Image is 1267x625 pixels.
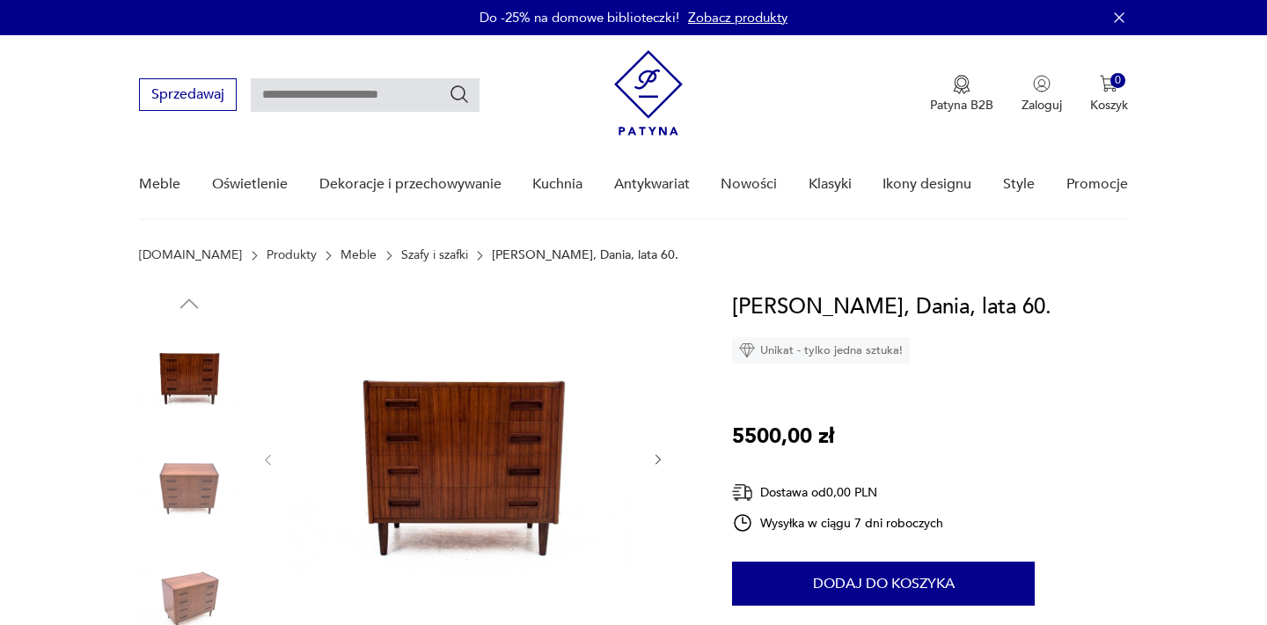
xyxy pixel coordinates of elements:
a: Produkty [267,248,317,262]
a: Promocje [1066,151,1128,218]
p: Patyna B2B [930,97,993,114]
div: 0 [1110,73,1125,88]
a: Nowości [721,151,777,218]
div: Wysyłka w ciągu 7 dni roboczych [732,512,943,533]
img: Ikona koszyka [1100,75,1117,92]
a: Zobacz produkty [688,9,787,26]
a: Style [1003,151,1035,218]
h1: [PERSON_NAME], Dania, lata 60. [732,290,1051,324]
button: Zaloguj [1022,75,1062,114]
img: Ikona diamentu [739,342,755,358]
button: Patyna B2B [930,75,993,114]
img: Ikonka użytkownika [1033,75,1051,92]
img: Zdjęcie produktu Komoda, Dania, lata 60. [139,326,239,426]
a: Kuchnia [532,151,582,218]
a: Ikony designu [883,151,971,218]
a: Klasyki [809,151,852,218]
a: [DOMAIN_NAME] [139,248,242,262]
p: [PERSON_NAME], Dania, lata 60. [492,248,678,262]
p: Zaloguj [1022,97,1062,114]
img: Ikona dostawy [732,482,753,504]
a: Meble [139,151,180,218]
a: Sprzedawaj [139,90,237,102]
button: 0Koszyk [1090,75,1128,114]
img: Patyna - sklep z meblami i dekoracjami vintage [614,50,683,136]
p: Koszyk [1090,97,1128,114]
img: Zdjęcie produktu Komoda, Dania, lata 60. [139,438,239,539]
div: Unikat - tylko jedna sztuka! [732,337,910,364]
button: Szukaj [449,84,470,105]
div: Dostawa od 0,00 PLN [732,482,943,504]
a: Dekoracje i przechowywanie [319,151,502,218]
a: Oświetlenie [212,151,288,218]
img: Ikona medalu [953,75,970,94]
a: Szafy i szafki [401,248,468,262]
a: Antykwariat [614,151,690,218]
a: Meble [341,248,377,262]
a: Ikona medaluPatyna B2B [930,75,993,114]
p: 5500,00 zł [732,420,834,453]
p: Do -25% na domowe biblioteczki! [480,9,679,26]
button: Sprzedawaj [139,78,237,111]
button: Dodaj do koszyka [732,562,1035,606]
